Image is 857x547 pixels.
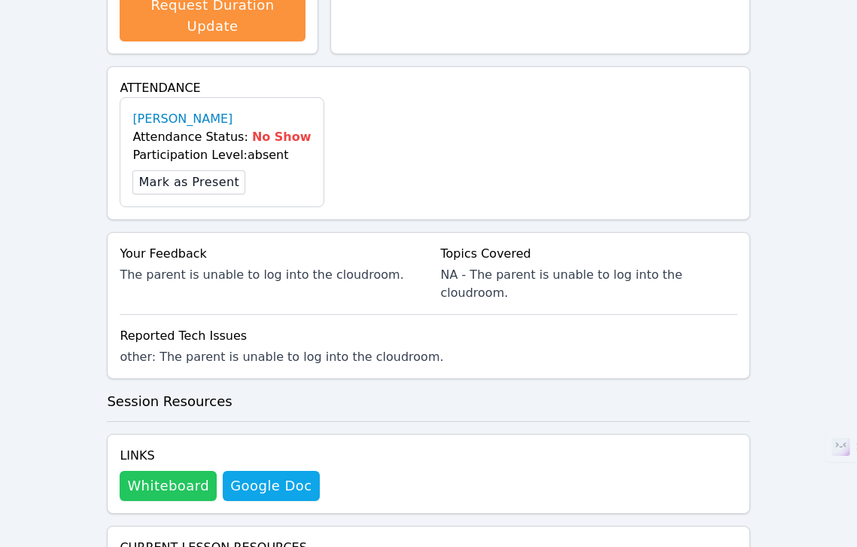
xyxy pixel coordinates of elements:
span: No Show [252,130,311,144]
div: Attendance Status: [132,128,311,146]
a: [PERSON_NAME] [132,110,232,128]
div: Topics Covered [441,245,737,263]
h4: Attendance [120,79,737,97]
h4: Links [120,447,319,465]
a: Google Doc [223,471,319,501]
div: NA - The parent is unable to log into the cloudroom. [441,266,737,302]
div: Participation Level: absent [132,146,311,164]
button: Whiteboard [120,471,217,501]
li: other : The parent is unable to log into the cloudroom. [120,348,737,366]
button: Mark as Present [132,170,245,194]
div: Your Feedback [120,245,416,263]
div: The parent is unable to log into the cloudroom. [120,266,416,284]
h3: Session Resources [107,391,749,412]
div: Reported Tech Issues [120,327,737,345]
